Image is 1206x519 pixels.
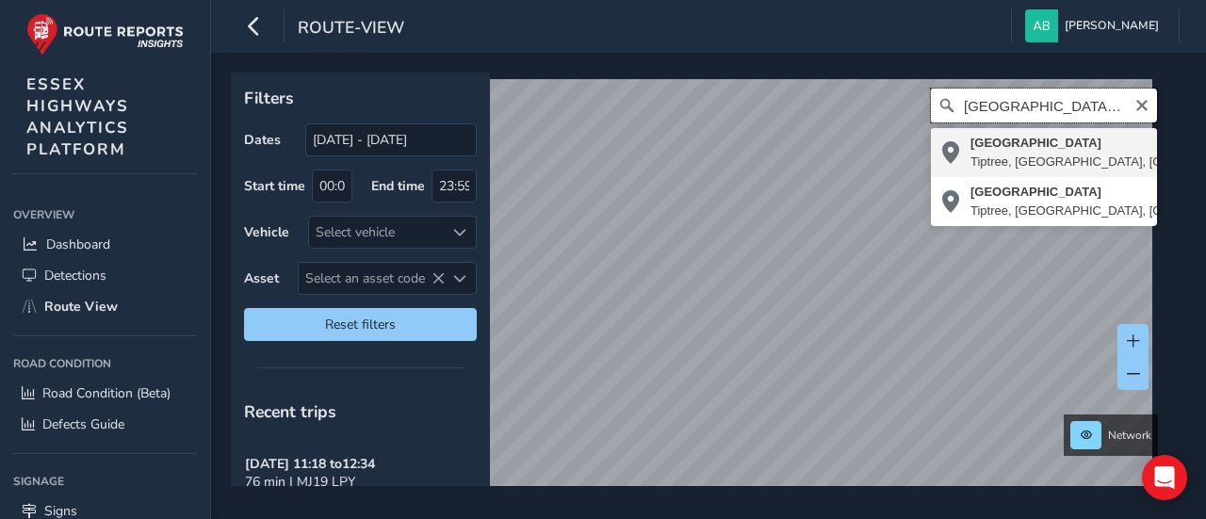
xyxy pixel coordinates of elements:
[1108,428,1151,443] span: Network
[371,177,425,195] label: End time
[931,89,1157,122] input: Search
[13,260,197,291] a: Detections
[244,269,279,287] label: Asset
[42,415,124,433] span: Defects Guide
[42,384,171,402] span: Road Condition (Beta)
[244,400,336,423] span: Recent trips
[244,86,477,110] p: Filters
[44,267,106,284] span: Detections
[1025,9,1058,42] img: diamond-layout
[309,217,445,248] div: Select vehicle
[258,316,463,333] span: Reset filters
[244,308,477,341] button: Reset filters
[445,263,476,294] div: Select an asset code
[26,13,184,56] img: rr logo
[1025,9,1165,42] button: [PERSON_NAME]
[26,73,129,160] span: ESSEX HIGHWAYS ANALYTICS PLATFORM
[299,263,445,294] span: Select an asset code
[1134,95,1149,113] button: Clear
[245,455,375,473] strong: [DATE] 11:18 to 12:34
[44,298,118,316] span: Route View
[13,349,197,378] div: Road Condition
[1142,455,1187,500] div: Open Intercom Messenger
[244,131,281,149] label: Dates
[13,378,197,409] a: Road Condition (Beta)
[13,291,197,322] a: Route View
[244,177,305,195] label: Start time
[13,229,197,260] a: Dashboard
[298,16,404,42] span: route-view
[244,223,289,241] label: Vehicle
[13,467,197,495] div: Signage
[13,201,197,229] div: Overview
[1065,9,1159,42] span: [PERSON_NAME]
[13,409,197,440] a: Defects Guide
[46,235,110,253] span: Dashboard
[237,79,1152,508] canvas: Map
[245,473,355,491] span: 76 min | MJ19 LPY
